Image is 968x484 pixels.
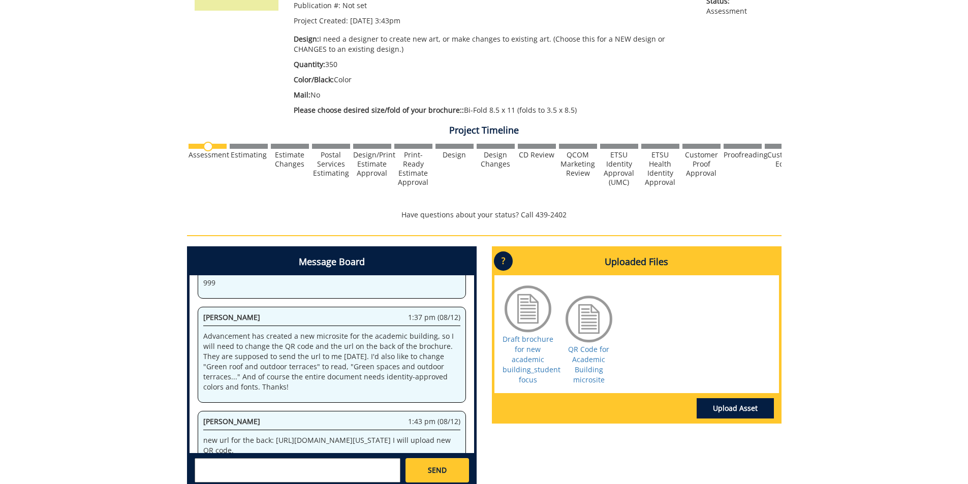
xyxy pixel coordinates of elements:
span: Project Created: [294,16,348,25]
p: I need a designer to create new art, or make changes to existing art. (Choose this for a NEW desi... [294,34,692,54]
a: Draft brochure for new academic building_student focus [503,334,560,384]
h4: Uploaded Files [494,249,779,275]
span: 1:37 pm (08/12) [408,312,460,322]
p: Color [294,75,692,85]
div: CD Review [518,150,556,159]
p: No [294,90,692,100]
span: 1:43 pm (08/12) [408,416,460,427]
div: Postal Services Estimating [312,150,350,178]
h4: Message Board [190,249,474,275]
div: Design [435,150,474,159]
div: Design/Print Estimate Approval [353,150,391,178]
span: [PERSON_NAME] [203,416,260,426]
a: Upload Asset [697,398,774,418]
div: Assessment [189,150,227,159]
p: ? [494,251,513,271]
span: [PERSON_NAME] [203,312,260,322]
a: QR Code for Academic Building microsite [568,344,609,384]
div: Print-Ready Estimate Approval [394,150,432,187]
div: Design Changes [477,150,515,169]
p: New account/index number is: 10-45000-200102-120-74530-200-999-999-999 [203,268,460,288]
div: Customer Proof Approval [682,150,721,178]
div: QCOM Marketing Review [559,150,597,178]
span: Color/Black: [294,75,334,84]
div: Customer Edits [765,150,803,169]
p: Bi-Fold 8.5 x 11 (folds to 3.5 x 8.5) [294,105,692,115]
span: SEND [428,465,447,475]
span: Quantity: [294,59,325,69]
div: ETSU Health Identity Approval [641,150,679,187]
div: Estimate Changes [271,150,309,169]
span: Not set [342,1,367,10]
span: Please choose desired size/fold of your brochure:: [294,105,464,115]
div: ETSU Identity Approval (UMC) [600,150,638,187]
span: [DATE] 3:43pm [350,16,400,25]
p: Advancement has created a new microsite for the academic building, so I will need to change the Q... [203,331,460,392]
h4: Project Timeline [187,125,782,136]
textarea: messageToSend [195,458,400,482]
p: Have questions about your status? Call 439-2402 [187,210,782,220]
img: no [203,142,213,151]
span: Design: [294,34,319,44]
span: Publication #: [294,1,340,10]
span: Mail: [294,90,310,100]
a: SEND [405,458,469,482]
p: 350 [294,59,692,70]
div: Proofreading [724,150,762,159]
div: Estimating [230,150,268,159]
p: new url for the back: [URL][DOMAIN_NAME][US_STATE] I will upload new QR code. [203,435,460,456]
